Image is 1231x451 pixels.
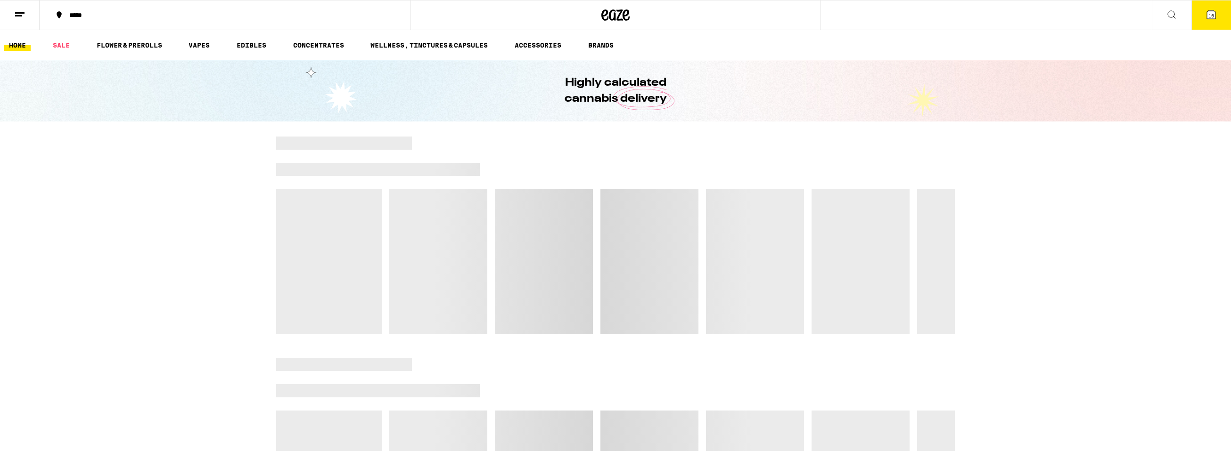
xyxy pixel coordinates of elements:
a: FLOWER & PREROLLS [92,40,167,51]
a: VAPES [184,40,214,51]
h1: Highly calculated cannabis delivery [538,75,693,107]
a: CONCENTRATES [288,40,349,51]
a: HOME [4,40,31,51]
a: ACCESSORIES [510,40,566,51]
a: WELLNESS, TINCTURES & CAPSULES [366,40,492,51]
a: EDIBLES [232,40,271,51]
span: 16 [1208,13,1214,18]
a: BRANDS [583,40,618,51]
button: 16 [1191,0,1231,30]
a: SALE [48,40,74,51]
